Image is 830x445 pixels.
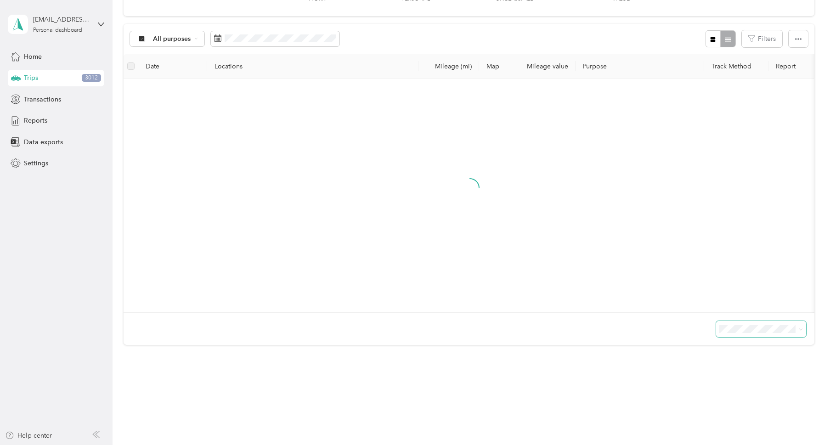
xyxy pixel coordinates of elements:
iframe: Everlance-gr Chat Button Frame [779,394,830,445]
span: Trips [24,73,38,83]
th: Mileage value [511,54,576,79]
span: Reports [24,116,47,125]
th: Map [479,54,511,79]
div: Personal dashboard [33,28,82,33]
span: Home [24,52,42,62]
span: Transactions [24,95,61,104]
span: All purposes [153,36,191,42]
span: Settings [24,158,48,168]
th: Mileage (mi) [418,54,479,79]
th: Track Method [704,54,768,79]
div: [EMAIL_ADDRESS][DOMAIN_NAME] [33,15,90,24]
th: Locations [207,54,418,79]
span: Data exports [24,137,63,147]
button: Filters [742,30,782,47]
button: Help center [5,431,52,440]
span: 3012 [82,74,101,82]
th: Date [138,54,207,79]
th: Purpose [576,54,704,79]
